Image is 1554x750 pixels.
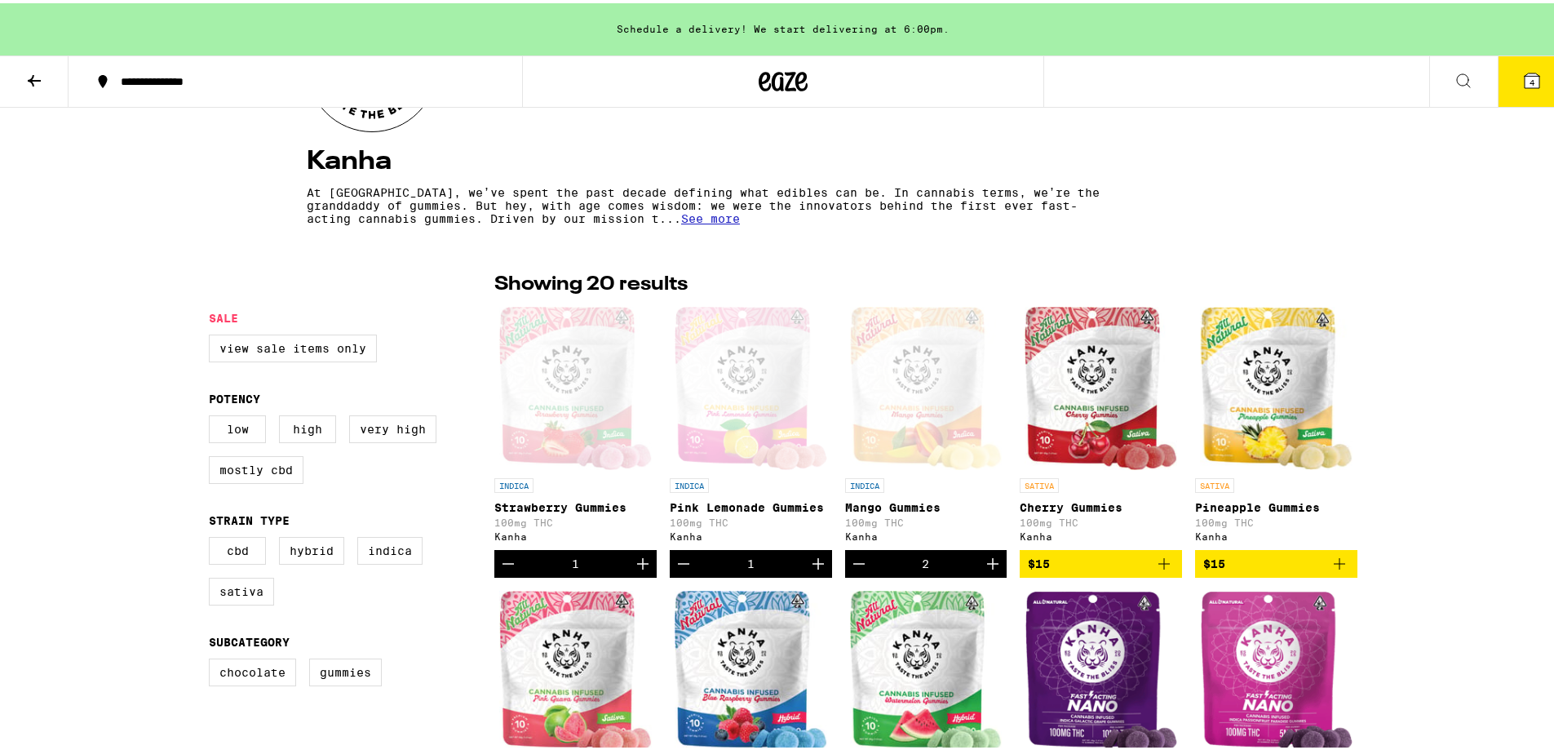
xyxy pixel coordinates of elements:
[209,534,266,561] label: CBD
[845,547,873,575] button: Decrement
[209,575,274,602] label: Sativa
[1020,547,1182,575] button: Add to bag
[209,412,266,440] label: Low
[307,183,1116,222] p: At [GEOGRAPHIC_DATA], we’ve spent the past decade defining what edibles can be. In cannabis terms...
[979,547,1007,575] button: Increment
[681,209,740,222] span: See more
[1195,475,1234,490] p: SATIVA
[845,498,1007,511] p: Mango Gummies
[670,547,697,575] button: Decrement
[494,475,533,490] p: INDICA
[494,514,657,525] p: 100mg THC
[209,632,290,646] legend: Subcategory
[209,511,290,524] legend: Strain Type
[670,528,832,539] div: Kanha
[845,514,1007,525] p: 100mg THC
[209,308,238,322] legend: Sale
[1195,498,1357,511] p: Pineapple Gummies
[494,268,688,295] p: Showing 20 results
[1020,498,1182,511] p: Cherry Gummies
[804,547,832,575] button: Increment
[10,11,117,24] span: Hi. Need any help?
[1530,74,1534,84] span: 4
[1195,514,1357,525] p: 100mg THC
[572,554,579,567] div: 1
[209,331,377,359] label: View Sale Items Only
[307,145,1260,171] h4: Kanha
[670,498,832,511] p: Pink Lemonade Gummies
[279,412,336,440] label: High
[845,475,884,490] p: INDICA
[670,475,709,490] p: INDICA
[629,547,657,575] button: Increment
[670,514,832,525] p: 100mg THC
[1025,304,1177,467] img: Kanha - Cherry Gummies
[1020,528,1182,539] div: Kanha
[494,547,522,575] button: Decrement
[1195,304,1357,547] a: Open page for Pineapple Gummies from Kanha
[1020,475,1059,490] p: SATIVA
[1028,554,1050,567] span: $15
[1020,514,1182,525] p: 100mg THC
[349,412,436,440] label: Very High
[845,528,1007,539] div: Kanha
[1020,304,1182,547] a: Open page for Cherry Gummies from Kanha
[1200,304,1353,467] img: Kanha - Pineapple Gummies
[209,389,260,402] legend: Potency
[209,453,303,481] label: Mostly CBD
[357,534,423,561] label: Indica
[494,498,657,511] p: Strawberry Gummies
[747,554,755,567] div: 1
[1195,528,1357,539] div: Kanha
[494,528,657,539] div: Kanha
[494,304,657,547] a: Open page for Strawberry Gummies from Kanha
[309,655,382,683] label: Gummies
[1203,554,1225,567] span: $15
[845,304,1007,547] a: Open page for Mango Gummies from Kanha
[1195,547,1357,575] button: Add to bag
[922,554,929,567] div: 2
[209,655,296,683] label: Chocolate
[670,304,832,547] a: Open page for Pink Lemonade Gummies from Kanha
[279,534,344,561] label: Hybrid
